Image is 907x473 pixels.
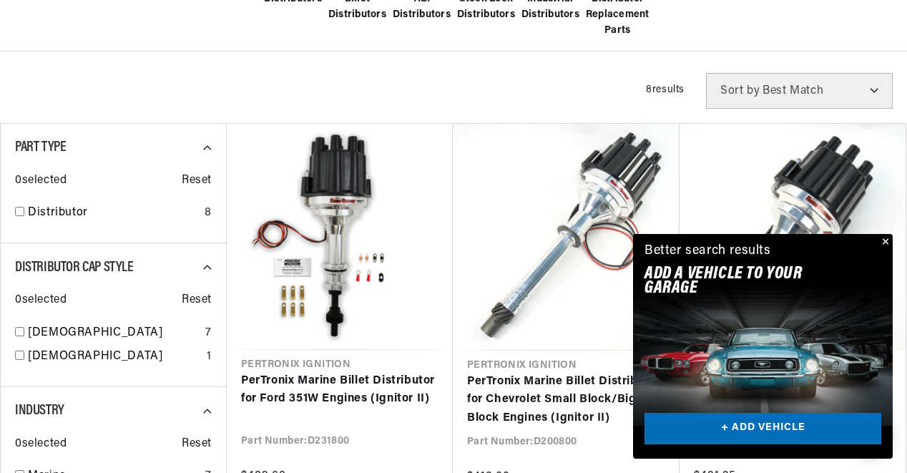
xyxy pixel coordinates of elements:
a: [DEMOGRAPHIC_DATA] [28,348,201,366]
a: [DEMOGRAPHIC_DATA] [28,324,200,343]
div: 1 [207,348,212,366]
span: Reset [182,172,212,190]
a: PerTronix Marine Billet Distributor for Ford 351W Engines (Ignitor II) [241,372,438,409]
span: 8 results [646,84,685,95]
span: Reset [182,291,212,310]
span: Sort by [720,85,760,97]
h2: Add A VEHICLE to your garage [644,267,845,296]
div: 8 [205,204,212,223]
span: Industry [15,404,64,418]
div: Better search results [644,241,771,262]
span: 0 selected [15,435,67,454]
span: 0 selected [15,291,67,310]
div: 7 [205,324,212,343]
span: Distributor Cap Style [15,260,134,275]
a: Distributor [28,204,199,223]
span: 0 selected [15,172,67,190]
button: Close [876,234,893,251]
a: + ADD VEHICLE [644,413,881,445]
span: Part Type [15,140,66,155]
span: Reset [182,435,212,454]
select: Sort by [706,73,893,109]
a: PerTronix Marine Billet Distributor for Chevrolet Small Block/Big Block Engines (Ignitor II) [467,373,665,428]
